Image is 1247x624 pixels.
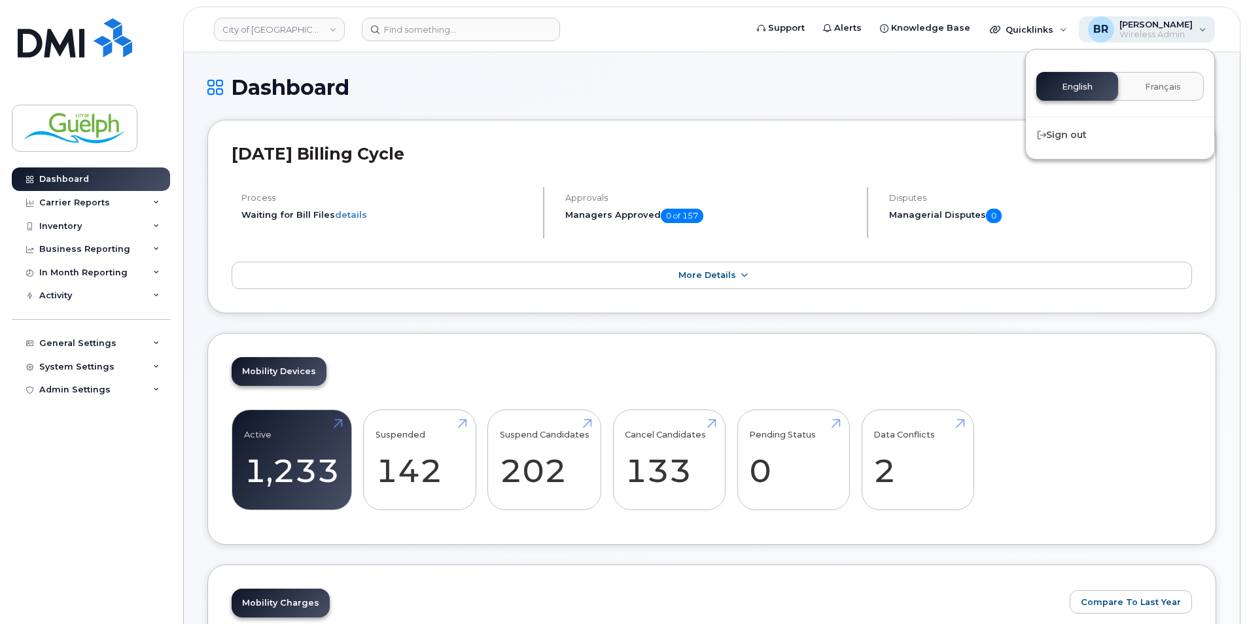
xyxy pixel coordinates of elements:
h4: Disputes [889,193,1192,203]
li: Waiting for Bill Files [241,209,532,221]
a: Mobility Devices [232,357,326,386]
a: Suspend Candidates 202 [500,417,589,503]
a: details [335,209,367,220]
span: More Details [678,270,736,280]
button: Compare To Last Year [1070,590,1192,614]
a: Mobility Charges [232,589,330,617]
span: 0 of 157 [661,209,703,223]
span: Compare To Last Year [1081,596,1181,608]
h1: Dashboard [207,76,1216,99]
h4: Approvals [565,193,856,203]
a: Suspended 142 [376,417,464,503]
h4: Process [241,193,532,203]
a: Active 1,233 [244,417,340,503]
a: Cancel Candidates 133 [625,417,713,503]
a: Data Conflicts 2 [873,417,962,503]
h2: [DATE] Billing Cycle [232,144,1192,164]
span: 0 [986,209,1002,223]
span: Français [1145,82,1181,92]
h5: Managers Approved [565,209,856,223]
a: Pending Status 0 [749,417,837,503]
h5: Managerial Disputes [889,209,1192,223]
div: Sign out [1026,123,1214,147]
